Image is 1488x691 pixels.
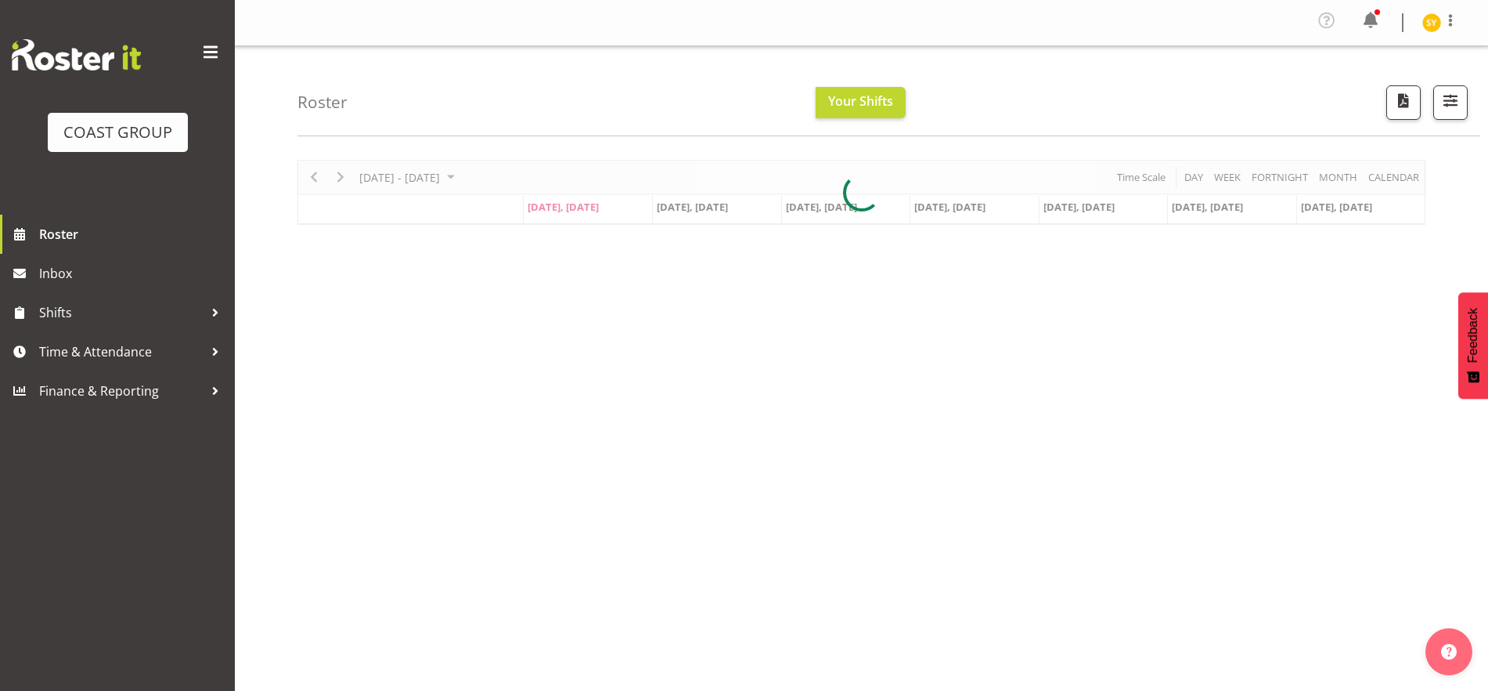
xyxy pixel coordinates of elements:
[1422,13,1441,32] img: seon-young-belding8911.jpg
[39,222,227,246] span: Roster
[1433,85,1468,120] button: Filter Shifts
[12,39,141,71] img: Rosterit website logo
[297,93,348,111] h4: Roster
[816,87,906,118] button: Your Shifts
[39,379,204,403] span: Finance & Reporting
[39,301,204,324] span: Shifts
[39,262,227,285] span: Inbox
[1441,644,1457,660] img: help-xxl-2.png
[39,340,204,364] span: Time & Attendance
[828,92,893,110] span: Your Shifts
[1386,85,1421,120] button: Download a PDF of the roster according to the set date range.
[1458,292,1488,399] button: Feedback - Show survey
[63,121,172,144] div: COAST GROUP
[1466,308,1480,363] span: Feedback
